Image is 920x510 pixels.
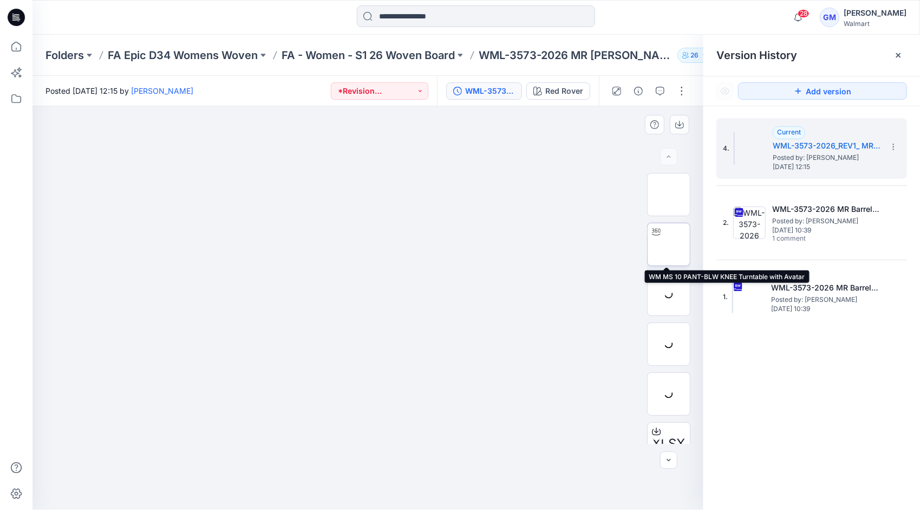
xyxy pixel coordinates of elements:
[630,82,647,100] button: Details
[479,48,673,63] p: WML-3573-2026 MR [PERSON_NAME]
[45,85,193,96] span: Posted [DATE] 12:15 by
[716,49,797,62] span: Version History
[446,82,522,100] button: WML-3573-2026_REV1_ MR [PERSON_NAME]
[771,281,879,294] h5: WML-3573-2026 MR Barrel Leg Jean_Softsilver
[738,82,907,100] button: Add version
[723,144,729,153] span: 4.
[773,152,881,163] span: Posted by: Gayan Mahawithanalage
[771,305,879,313] span: [DATE] 10:39
[798,9,810,18] span: 28
[282,48,455,63] a: FA - Women - S1 26 Woven Board
[844,7,906,20] div: [PERSON_NAME]
[772,227,880,234] span: [DATE] 10:39
[772,216,880,227] span: Posted by: Gayan Mahawithanalage
[677,48,713,63] button: 26
[772,235,848,243] span: 1 comment
[777,128,801,136] span: Current
[820,8,839,27] div: GM
[691,49,699,61] p: 26
[723,218,729,228] span: 2.
[108,48,258,63] a: FA Epic D34 Womens Woven
[131,86,193,95] a: [PERSON_NAME]
[894,51,903,60] button: Close
[772,203,880,216] h5: WML-3573-2026 MR Barrel Leg Jean_Full Colorway
[45,48,84,63] a: Folders
[465,85,515,97] div: WML-3573-2026_REV1_ MR Barrel Leg Jean
[773,139,881,152] h5: WML-3573-2026_REV1_ MR Barrel Leg Jean
[526,82,590,100] button: Red Rover
[733,206,766,239] img: WML-3573-2026 MR Barrel Leg Jean_Full Colorway
[732,281,733,313] img: WML-3573-2026 MR Barrel Leg Jean_Softsilver
[716,82,734,100] button: Show Hidden Versions
[771,294,879,305] span: Posted by: Gayan Mahawithanalage
[545,85,583,97] div: Red Rover
[734,132,735,165] img: WML-3573-2026_REV1_ MR Barrel Leg Jean
[653,434,686,454] span: XLSX
[773,163,881,171] span: [DATE] 12:15
[844,20,906,28] div: Walmart
[723,292,728,302] span: 1.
